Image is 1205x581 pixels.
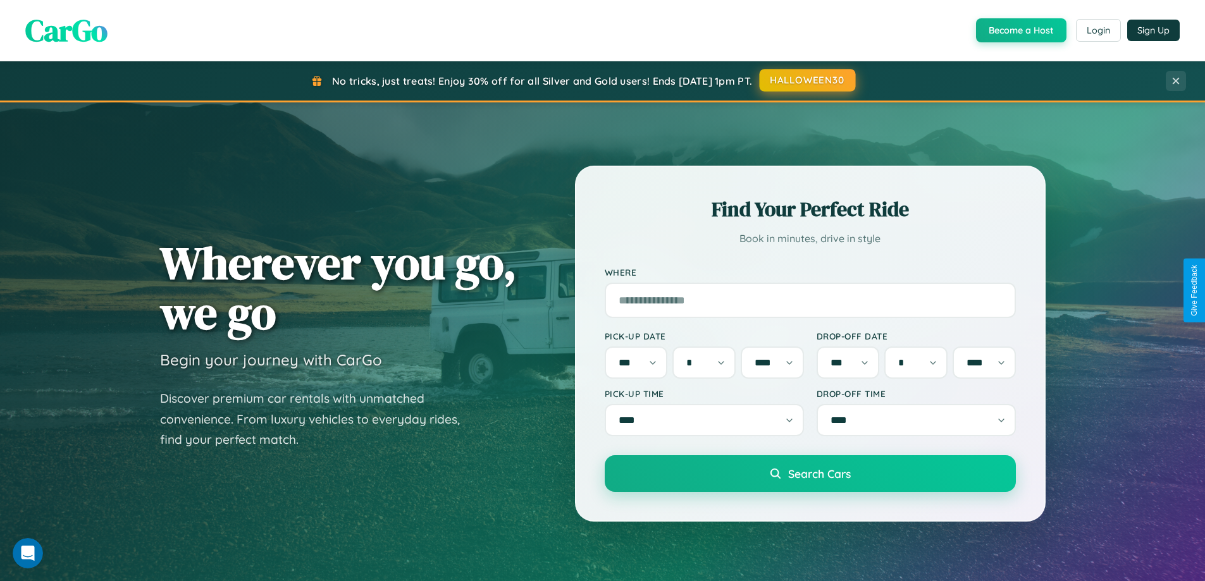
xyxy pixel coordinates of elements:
[605,331,804,341] label: Pick-up Date
[605,388,804,399] label: Pick-up Time
[160,388,476,450] p: Discover premium car rentals with unmatched convenience. From luxury vehicles to everyday rides, ...
[605,455,1016,492] button: Search Cars
[605,195,1016,223] h2: Find Your Perfect Ride
[817,388,1016,399] label: Drop-off Time
[817,331,1016,341] label: Drop-off Date
[160,350,382,369] h3: Begin your journey with CarGo
[1190,265,1199,316] div: Give Feedback
[605,267,1016,278] label: Where
[1127,20,1180,41] button: Sign Up
[976,18,1066,42] button: Become a Host
[160,238,517,338] h1: Wherever you go, we go
[332,75,752,87] span: No tricks, just treats! Enjoy 30% off for all Silver and Gold users! Ends [DATE] 1pm PT.
[1076,19,1121,42] button: Login
[25,9,108,51] span: CarGo
[13,538,43,568] iframe: Intercom live chat
[788,467,851,480] span: Search Cars
[605,229,1016,248] p: Book in minutes, drive in style
[760,69,856,92] button: HALLOWEEN30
